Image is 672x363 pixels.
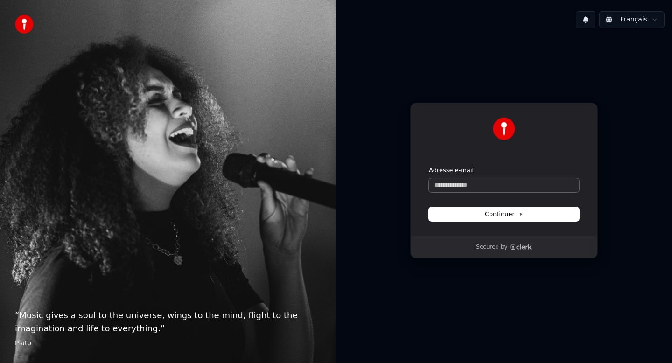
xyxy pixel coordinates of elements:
[493,118,515,140] img: Youka
[429,166,474,175] label: Adresse e-mail
[429,207,579,221] button: Continuer
[510,244,532,250] a: Clerk logo
[15,339,321,348] footer: Plato
[15,309,321,335] p: “ Music gives a soul to the universe, wings to the mind, flight to the imagination and life to ev...
[15,15,34,34] img: youka
[485,210,523,218] span: Continuer
[476,244,507,251] p: Secured by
